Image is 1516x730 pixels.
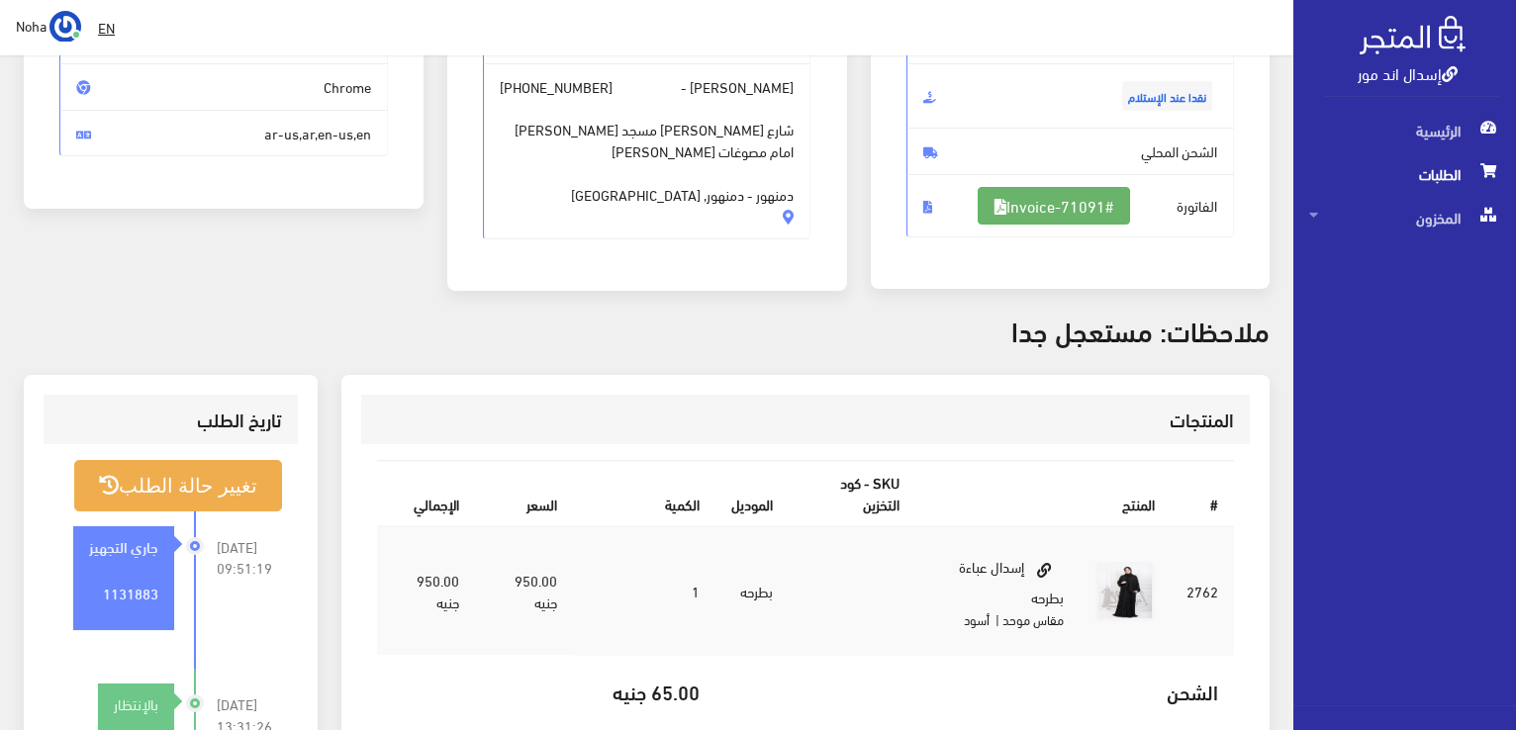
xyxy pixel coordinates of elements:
th: الموديل [715,462,789,526]
span: [PERSON_NAME] - [483,63,811,239]
h5: 65.00 جنيه [589,681,700,702]
h3: ملاحظات: مستعجل جدا [24,315,1270,345]
h5: الشحن [731,681,1218,702]
small: | أسود [964,607,999,631]
th: السعر [475,462,573,526]
span: الطلبات [1309,152,1500,196]
th: المنتج [915,462,1171,526]
iframe: Drift Widget Chat Controller [24,594,99,670]
span: [PHONE_NUMBER] [500,76,613,98]
span: [DATE] 09:51:19 [217,536,282,580]
span: الرئيسية [1309,109,1500,152]
span: Chrome [59,63,388,111]
td: بطرحه [715,526,789,655]
td: 2762 [1171,526,1234,655]
td: 1 [573,526,715,655]
span: ar-us,ar,en-us,en [59,110,388,157]
strong: جاري التجهيز [89,535,158,557]
a: ... Noha [16,10,81,42]
span: المخزون [1309,196,1500,239]
td: 950.00 جنيه [377,526,475,655]
th: الكمية [573,462,715,526]
span: نقدا عند الإستلام [1122,81,1212,111]
th: # [1171,462,1234,526]
u: EN [98,15,115,40]
h3: تاريخ الطلب [59,411,282,429]
small: مقاس موحد [1002,607,1064,631]
th: SKU - كود التخزين [789,462,914,526]
span: الفاتورة [906,174,1235,237]
th: اﻹجمالي [377,462,475,526]
a: المخزون [1293,196,1516,239]
strong: 1131883 [103,582,158,603]
a: إسدال اند مور [1358,58,1458,87]
span: الشحن المحلي [906,128,1235,175]
a: الطلبات [1293,152,1516,196]
img: ... [49,11,81,43]
button: تغيير حالة الطلب [74,460,282,510]
a: #Invoice-71091 [978,187,1130,225]
h3: المنتجات [377,411,1234,429]
td: 950.00 جنيه [475,526,573,655]
a: EN [90,10,123,46]
img: . [1360,16,1466,54]
div: بالإنتظار [98,693,174,715]
span: Noha [16,13,47,38]
td: إسدال عباءة بطرحه [915,526,1080,655]
a: الرئيسية [1293,109,1516,152]
span: شارع [PERSON_NAME] مسجد [PERSON_NAME] امام مصوغات [PERSON_NAME] دمنهور - دمنهور, [GEOGRAPHIC_DATA] [500,98,795,206]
